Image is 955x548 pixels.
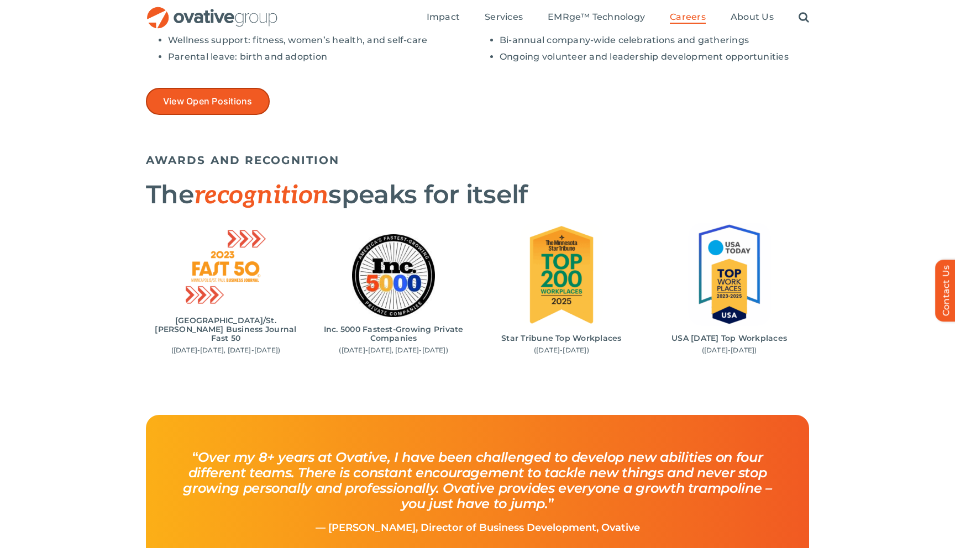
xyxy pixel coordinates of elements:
h2: The speaks for itself [146,181,809,209]
a: OG_Full_horizontal_RGB [146,6,279,16]
span: View Open Positions [163,96,253,107]
span: Careers [670,12,706,23]
li: Wellness support: fitness, women’s health, and self-care [168,35,478,46]
h4: “ ” [172,439,783,523]
a: Impact [427,12,460,24]
span: Services [485,12,523,23]
p: — [PERSON_NAME], Director of Business Development, Ovative [172,523,783,534]
a: EMRge™ Technology [548,12,645,24]
i: Over my 8+ years at Ovative, I have been challenged to develop new abilities on four different te... [183,449,772,512]
h6: Inc. 5000 Fastest-Growing Private Companies [317,325,471,342]
p: ([DATE]-[DATE], [DATE]-[DATE]) [317,346,471,355]
a: Careers [670,12,706,24]
span: recognition [194,180,328,211]
div: 3 / 4 [482,223,642,355]
a: Search [799,12,809,24]
div: 4 / 4 [649,223,809,355]
a: View Open Positions [146,88,270,115]
div: 1 / 4 [146,225,306,355]
li: Bi-annual company-wide celebrations and gatherings [500,35,809,46]
h6: Star Tribune Top Workplaces [485,334,639,342]
a: Services [485,12,523,24]
p: ([DATE]-[DATE]) [652,346,806,355]
h6: [GEOGRAPHIC_DATA]/St. [PERSON_NAME] Business Journal Fast 50 [149,316,303,342]
p: ([DATE]-[DATE]) [485,346,639,355]
li: Parental leave: birth and adoption [168,51,478,62]
span: About Us [731,12,774,23]
h5: AWARDS AND RECOGNITION [146,154,809,167]
span: Impact [427,12,460,23]
li: Ongoing volunteer and leadership development opportunities [500,51,809,62]
p: ([DATE]-[DATE], [DATE]-[DATE]) [149,346,303,355]
a: About Us [731,12,774,24]
div: 2 / 4 [314,234,474,355]
span: EMRge™ Technology [548,12,645,23]
h6: USA [DATE] Top Workplaces [652,334,806,342]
